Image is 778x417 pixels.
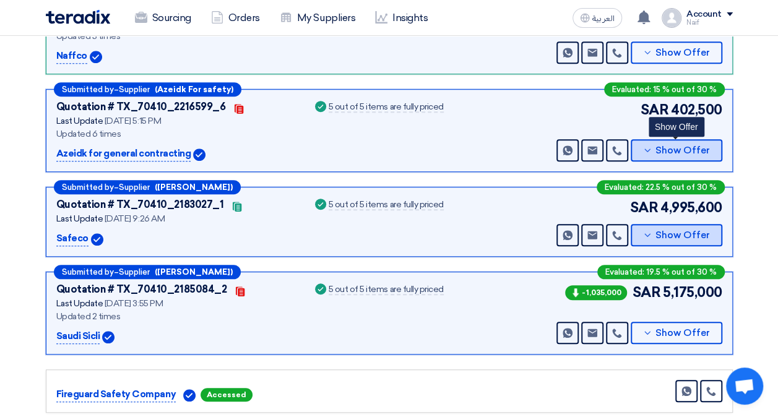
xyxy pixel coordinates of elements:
[54,180,241,194] div: –
[102,331,115,343] img: Verified Account
[56,329,100,344] p: Saudi Sicli
[62,183,114,191] span: Submitted by
[91,233,103,246] img: Verified Account
[201,4,270,32] a: Orders
[56,100,226,114] div: Quotation # TX_70410_2216599_6
[686,9,722,20] div: Account
[54,265,241,279] div: –
[46,10,110,24] img: Teradix logo
[655,48,710,58] span: Show Offer
[329,200,444,210] div: 5 out of 5 items are fully priced
[632,282,660,303] span: SAR
[155,268,233,276] b: ([PERSON_NAME])
[631,322,722,344] button: Show Offer
[655,329,710,338] span: Show Offer
[662,8,681,28] img: profile_test.png
[573,8,622,28] button: العربية
[631,139,722,161] button: Show Offer
[270,4,365,32] a: My Suppliers
[629,197,658,218] span: SAR
[592,14,615,23] span: العربية
[183,389,196,402] img: Verified Account
[119,183,150,191] span: Supplier
[56,310,298,323] div: Updated 2 times
[655,146,710,155] span: Show Offer
[56,30,298,43] div: Updated 5 times
[329,103,444,113] div: 5 out of 5 items are fully priced
[660,197,722,218] span: 4,995,600
[56,127,298,140] div: Updated 6 times
[125,4,201,32] a: Sourcing
[62,85,114,93] span: Submitted by
[726,368,763,405] a: Open chat
[597,180,725,194] div: Evaluated: 22.5 % out of 30 %
[119,268,150,276] span: Supplier
[56,298,103,309] span: Last Update
[565,285,627,300] span: -1,035,000
[193,148,205,161] img: Verified Account
[56,49,87,64] p: Naffco
[686,19,733,26] div: Naif
[631,224,722,246] button: Show Offer
[201,388,253,402] span: Accessed
[597,265,725,279] div: Evaluated: 19.5 % out of 30 %
[56,387,176,402] p: Fireguard Safety Company
[56,282,227,297] div: Quotation # TX_70410_2185084_2
[655,231,710,240] span: Show Offer
[329,285,444,295] div: 5 out of 5 items are fully priced
[663,282,722,303] span: 5,175,000
[365,4,438,32] a: Insights
[649,117,704,137] div: Show Offer
[62,268,114,276] span: Submitted by
[155,183,233,191] b: ([PERSON_NAME])
[56,197,224,212] div: Quotation # TX_70410_2183027_1
[56,147,191,161] p: Azeidk for general contracting
[105,213,165,224] span: [DATE] 9:26 AM
[56,213,103,224] span: Last Update
[90,51,102,63] img: Verified Account
[631,41,722,64] button: Show Offer
[105,116,161,126] span: [DATE] 5:15 PM
[119,85,150,93] span: Supplier
[640,100,668,120] span: SAR
[155,85,233,93] b: (Azeidk For safety)
[56,116,103,126] span: Last Update
[56,231,89,246] p: Safeco
[671,100,722,120] span: 402,500
[604,82,725,97] div: Evaluated: 15 % out of 30 %
[54,82,241,97] div: –
[105,298,163,309] span: [DATE] 3:55 PM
